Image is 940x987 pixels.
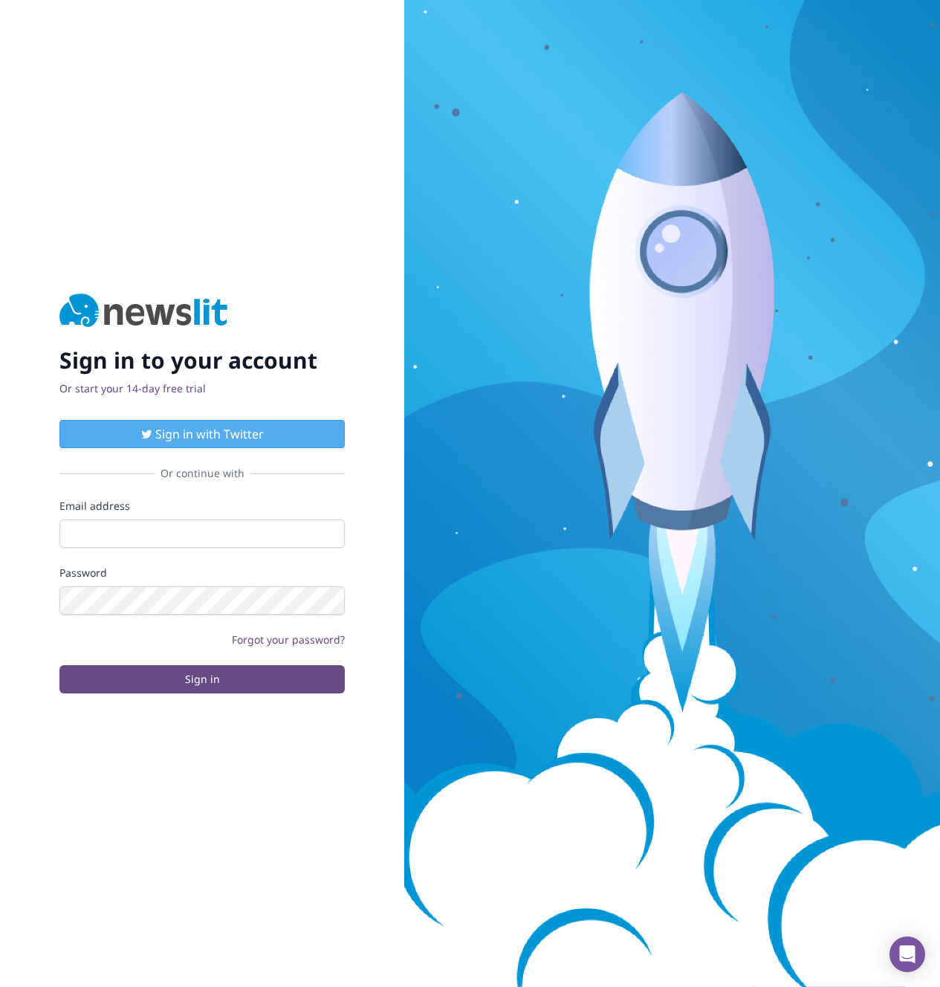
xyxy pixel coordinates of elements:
span: Or continue with [155,466,250,481]
a: Forgot your password? [232,632,345,647]
button: Sign in [59,665,345,693]
label: Password [59,566,345,580]
button: Sign in with Twitter [59,420,345,448]
p: Or [59,381,345,396]
div: Open Intercom Messenger [889,936,925,972]
h2: Sign in to your account [59,347,345,374]
a: start your 14-day free trial [75,381,206,395]
label: Email address [59,499,345,514]
img: Newslit [59,294,228,329]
